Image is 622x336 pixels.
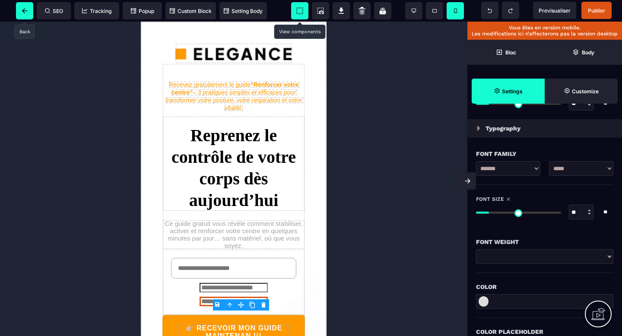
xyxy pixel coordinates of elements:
[22,95,164,190] text: Reprenez le contrôle de votre corps dès aujourd’hui
[25,67,163,90] i: – 3 pratiques simples et efficaces pour transformer votre posture, votre respiration et votre vit...
[22,198,164,228] text: Ce guide gratuit vous révèle comment stabiliser, activer et renforcer votre centre en quelques mi...
[476,282,613,292] div: Color
[539,7,571,14] span: Previsualiser
[291,2,308,19] span: View components
[486,123,520,133] p: Typography
[45,8,63,14] span: SEO
[582,49,594,56] strong: Body
[82,8,111,14] span: Tracking
[572,88,599,95] strong: Customize
[472,25,618,31] p: Vous êtes en version mobile.
[131,8,154,14] span: Popup
[502,88,523,95] strong: Settings
[476,196,504,203] span: Font Size
[467,40,545,65] span: Open Blocks
[505,49,516,56] strong: Bloc
[28,60,110,67] span: Recevez gratuitement le guide
[22,293,164,326] button: 👉🏼 RECEVOIR MON GUIDE MAINTENAN !!!
[588,7,605,14] span: Publier
[477,126,480,131] img: loading
[545,79,618,104] span: Open Style Manager
[545,40,622,65] span: Open Layer Manager
[533,2,576,19] span: Preview
[224,8,263,14] span: Setting Body
[476,237,613,247] div: Font Weight
[25,60,163,90] text: “Renforcer votre centre”
[472,79,545,104] span: Settings
[476,149,613,159] div: Font Family
[472,31,618,37] p: Les modifications ici n’affecterons pas la version desktop
[312,2,329,19] span: Screenshot
[35,22,151,42] img: 36a31ef8dffae9761ab5e8e4264402e5_logo.png
[170,8,212,14] span: Custom Block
